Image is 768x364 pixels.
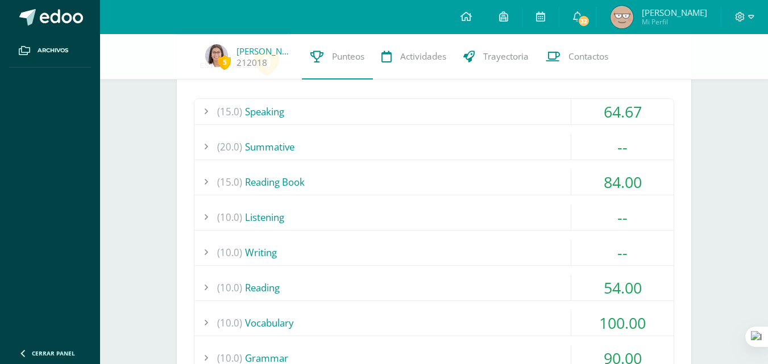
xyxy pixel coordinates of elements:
[217,134,242,160] span: (20.0)
[483,51,529,62] span: Trayectoria
[571,134,674,160] div: --
[571,275,674,300] div: 54.00
[194,275,674,300] div: Reading
[218,55,231,69] span: 5
[571,204,674,230] div: --
[578,15,590,27] span: 32
[194,310,674,336] div: Vocabulary
[236,45,293,57] a: [PERSON_NAME]
[205,44,228,67] img: 5314e2d780592f124e930c7ca26f6512.png
[194,169,674,195] div: Reading Book
[217,204,242,230] span: (10.0)
[217,275,242,300] span: (10.0)
[9,34,91,68] a: Archivos
[194,240,674,265] div: Writing
[194,204,674,230] div: Listening
[194,134,674,160] div: Summative
[236,57,267,69] a: 212018
[571,99,674,124] div: 64.67
[302,34,373,80] a: Punteos
[400,51,446,62] span: Actividades
[32,349,75,357] span: Cerrar panel
[217,310,242,336] span: (10.0)
[571,240,674,265] div: --
[537,34,617,80] a: Contactos
[332,51,364,62] span: Punteos
[217,240,242,265] span: (10.0)
[568,51,608,62] span: Contactos
[611,6,633,28] img: c28e96c64a857f88dd0d4ccb8c9396fa.png
[373,34,455,80] a: Actividades
[194,99,674,124] div: Speaking
[217,99,242,124] span: (15.0)
[642,7,707,18] span: [PERSON_NAME]
[571,169,674,195] div: 84.00
[217,169,242,195] span: (15.0)
[571,310,674,336] div: 100.00
[455,34,537,80] a: Trayectoria
[38,46,68,55] span: Archivos
[642,17,707,27] span: Mi Perfil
